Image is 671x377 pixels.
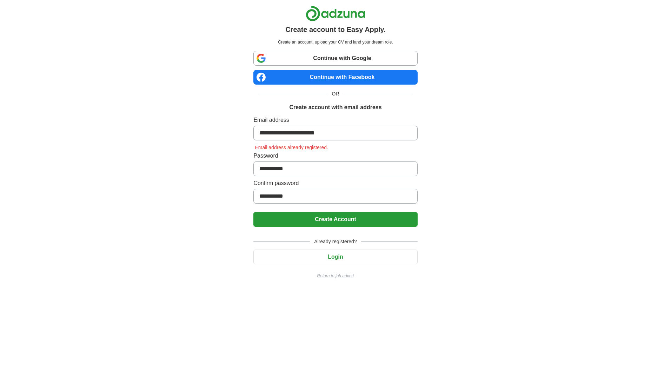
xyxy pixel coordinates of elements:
button: Create Account [253,212,417,227]
img: Adzuna logo [306,6,365,21]
a: Continue with Google [253,51,417,66]
a: Continue with Facebook [253,70,417,85]
span: Email address already registered. [253,145,330,150]
label: Confirm password [253,179,417,187]
p: Create an account, upload your CV and land your dream role. [255,39,416,45]
label: Password [253,152,417,160]
a: Login [253,254,417,260]
label: Email address [253,116,417,124]
h1: Create account with email address [289,103,381,112]
h1: Create account to Easy Apply. [285,24,386,35]
button: Login [253,250,417,264]
span: OR [328,90,344,98]
span: Already registered? [310,238,361,245]
a: Return to job advert [253,273,417,279]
